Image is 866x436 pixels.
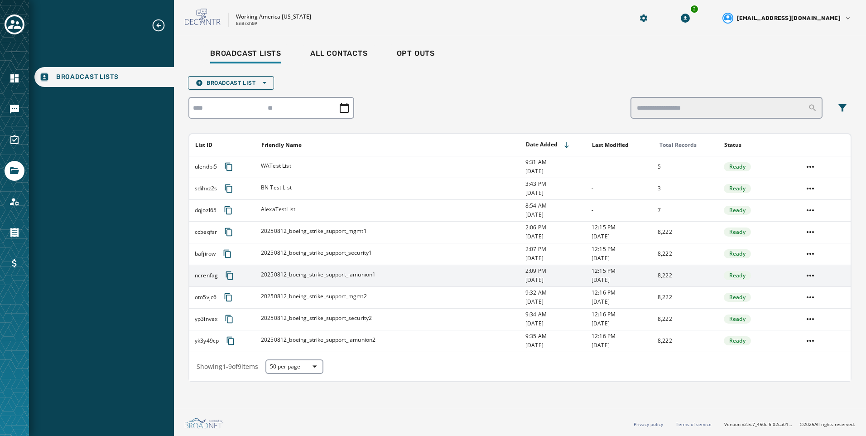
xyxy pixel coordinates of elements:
button: Download Menu [677,10,693,26]
span: 20250812_boeing_strike_support_security2 [261,315,372,322]
button: Copy text to clipboard [221,224,237,240]
td: 8,222 [652,308,718,330]
button: Sort by [object Object] [588,138,632,152]
span: Opt Outs [397,49,435,58]
span: Showing 1 - 9 of 9 items [197,362,258,371]
div: yp3invex [195,311,255,327]
td: 8,222 [652,286,718,308]
a: Broadcast Lists [203,44,289,65]
span: © 2025 All rights reserved. [800,421,855,427]
span: 12:16 PM [592,333,652,340]
button: Copy text to clipboard [222,333,239,349]
a: Navigate to Surveys [5,130,24,150]
span: 20250812_boeing_strike_support_iamunion2 [261,336,375,344]
button: Toggle account select drawer [5,15,24,34]
span: 12:15 PM [592,224,652,231]
span: [DATE] [525,233,586,240]
span: [DATE] [525,298,586,305]
td: 8,222 [652,330,718,352]
span: [DATE] [525,320,586,327]
button: Manage global settings [635,10,652,26]
span: [DATE] [592,276,652,284]
td: - [586,199,652,221]
span: 3:43 PM [525,180,586,188]
span: Ready [729,250,746,257]
a: Navigate to Account [5,192,24,212]
a: All Contacts [303,44,375,65]
span: [DATE] [592,298,652,305]
div: ncrenfag [195,267,255,284]
button: Filters menu [833,99,852,117]
span: Ready [729,207,746,214]
td: - [586,156,652,178]
button: Copy text to clipboard [221,311,237,327]
a: Navigate to Broadcast Lists [34,67,174,87]
span: [DATE] [592,320,652,327]
div: Total Records [659,141,718,149]
span: Broadcast Lists [210,49,281,58]
div: cc5eqfsr [195,224,255,240]
span: 50 per page [270,363,319,370]
span: [EMAIL_ADDRESS][DOMAIN_NAME] [737,15,841,22]
span: Ready [729,315,746,323]
div: sdihvz2s [195,180,255,197]
span: 9:32 AM [525,289,586,296]
span: Ready [729,185,746,192]
p: kn8rxh59 [236,20,257,27]
span: 9:34 AM [525,311,586,318]
span: WATest List [261,162,291,170]
span: AlexaTestList [261,206,295,213]
span: Broadcast List [196,79,266,87]
a: Opt Outs [390,44,442,65]
button: Sort by [object Object] [522,137,574,152]
span: v2.5.7_450cf6f02ca01d91e0dd0016ee612a244a52abf3 [742,421,793,428]
span: Ready [729,294,746,301]
span: [DATE] [592,342,652,349]
div: oto5vjc6 [195,289,255,305]
span: Broadcast Lists [56,73,119,82]
div: yk3y49cp [195,333,255,349]
a: Navigate to Files [5,161,24,181]
span: Ready [729,228,746,236]
a: Navigate to Home [5,68,24,88]
span: [DATE] [525,211,586,218]
td: 8,222 [652,265,718,286]
span: 8:54 AM [525,202,586,209]
button: User settings [719,9,855,27]
span: 20250812_boeing_strike_support_iamunion1 [261,271,375,278]
p: Working America [US_STATE] [236,13,311,20]
span: [DATE] [525,342,586,349]
a: Terms of service [676,421,712,427]
span: [DATE] [592,255,652,262]
span: Version [724,421,793,428]
span: [DATE] [525,189,586,197]
button: Sort by [object Object] [192,138,216,152]
span: Ready [729,337,746,344]
span: 2:07 PM [525,246,586,253]
span: BN Test List [261,184,292,191]
a: Privacy policy [634,421,663,427]
span: 9:31 AM [525,159,586,166]
td: 8,222 [652,243,718,265]
td: 8,222 [652,221,718,243]
button: Expand sub nav menu [151,18,173,33]
td: 3 [652,178,718,199]
td: 5 [652,156,718,178]
span: 20250812_boeing_strike_support_security1 [261,249,372,257]
span: [DATE] [525,276,586,284]
span: 2:09 PM [525,267,586,275]
div: dqjozl65 [195,202,255,218]
span: All Contacts [310,49,368,58]
a: Navigate to Messaging [5,99,24,119]
td: - [586,178,652,199]
button: Copy text to clipboard [221,267,238,284]
span: [DATE] [525,255,586,262]
div: 2 [690,5,699,14]
span: 20250812_boeing_strike_support_mgmt2 [261,293,367,300]
td: 7 [652,199,718,221]
span: 9:35 AM [525,333,586,340]
div: ulendbi5 [195,159,255,175]
button: Sort by [object Object] [258,138,305,152]
button: Copy text to clipboard [220,202,236,218]
span: Ready [729,163,746,170]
